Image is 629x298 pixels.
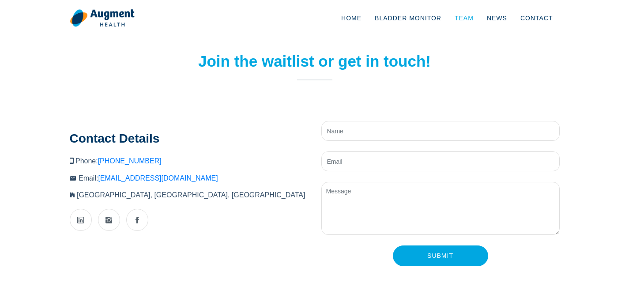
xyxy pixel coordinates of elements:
[368,4,448,33] a: Bladder Monitor
[196,52,434,71] h2: Join the waitlist or get in touch!
[77,191,305,199] span: [GEOGRAPHIC_DATA], [GEOGRAPHIC_DATA], [GEOGRAPHIC_DATA]
[321,151,560,171] input: Email
[480,4,514,33] a: News
[75,157,162,165] span: Phone:
[393,245,488,266] input: Submit
[514,4,560,33] a: Contact
[335,4,368,33] a: Home
[70,131,308,146] h3: Contact Details
[70,9,135,27] img: logo
[321,121,560,141] input: Name
[448,4,480,33] a: Team
[98,174,218,182] a: [EMAIL_ADDRESS][DOMAIN_NAME]
[79,174,218,182] span: Email:
[98,157,162,165] a: [PHONE_NUMBER]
